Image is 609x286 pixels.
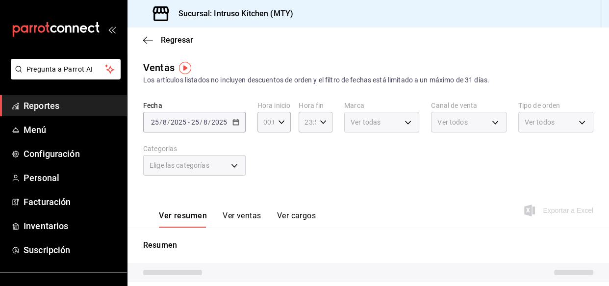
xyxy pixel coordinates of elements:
label: Canal de venta [431,102,506,109]
span: Ver todos [525,117,555,127]
input: -- [203,118,208,126]
p: Resumen [143,239,593,251]
span: Suscripción [24,243,119,257]
label: Marca [344,102,419,109]
label: Categorías [143,145,246,152]
span: / [208,118,211,126]
input: -- [191,118,200,126]
span: Reportes [24,99,119,112]
span: Ver todos [437,117,467,127]
input: ---- [211,118,228,126]
span: Ver todas [351,117,381,127]
label: Hora fin [299,102,332,109]
span: Menú [24,123,119,136]
span: Personal [24,171,119,184]
a: Pregunta a Parrot AI [7,71,121,81]
span: Regresar [161,35,193,45]
span: / [159,118,162,126]
label: Hora inicio [257,102,291,109]
span: / [167,118,170,126]
img: Tooltip marker [179,62,191,74]
span: - [188,118,190,126]
span: Configuración [24,147,119,160]
div: navigation tabs [159,211,316,228]
span: Elige las categorías [150,160,209,170]
button: open_drawer_menu [108,26,116,33]
label: Fecha [143,102,246,109]
h3: Sucursal: Intruso Kitchen (MTY) [171,8,293,20]
button: Ver resumen [159,211,207,228]
input: ---- [170,118,187,126]
label: Tipo de orden [518,102,593,109]
div: Ventas [143,60,175,75]
span: Inventarios [24,219,119,233]
button: Ver cargos [277,211,316,228]
div: Los artículos listados no incluyen descuentos de orden y el filtro de fechas está limitado a un m... [143,75,593,85]
span: Pregunta a Parrot AI [26,64,105,75]
button: Ver ventas [223,211,261,228]
span: / [200,118,203,126]
input: -- [151,118,159,126]
input: -- [162,118,167,126]
button: Pregunta a Parrot AI [11,59,121,79]
span: Facturación [24,195,119,208]
button: Regresar [143,35,193,45]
